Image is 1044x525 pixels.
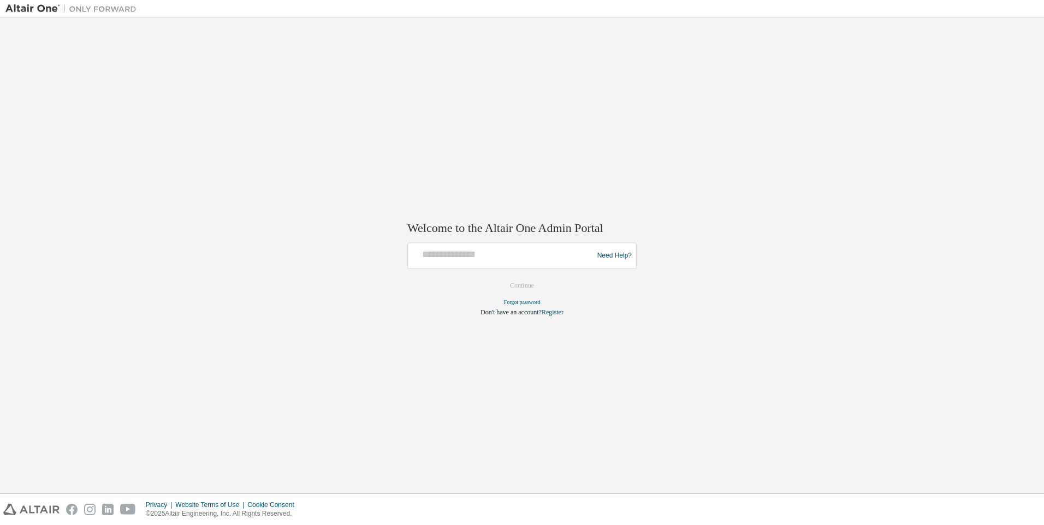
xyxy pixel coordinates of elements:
a: Forgot password [504,300,541,306]
div: Privacy [146,500,175,509]
a: Need Help? [597,255,632,256]
img: altair_logo.svg [3,504,60,515]
div: Cookie Consent [247,500,300,509]
img: Altair One [5,3,142,14]
img: facebook.svg [66,504,78,515]
div: Website Terms of Use [175,500,247,509]
h2: Welcome to the Altair One Admin Portal [407,220,637,236]
img: instagram.svg [84,504,96,515]
span: Don't have an account? [481,309,542,317]
a: Register [542,309,563,317]
img: youtube.svg [120,504,136,515]
img: linkedin.svg [102,504,114,515]
p: © 2025 Altair Engineering, Inc. All Rights Reserved. [146,509,301,518]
